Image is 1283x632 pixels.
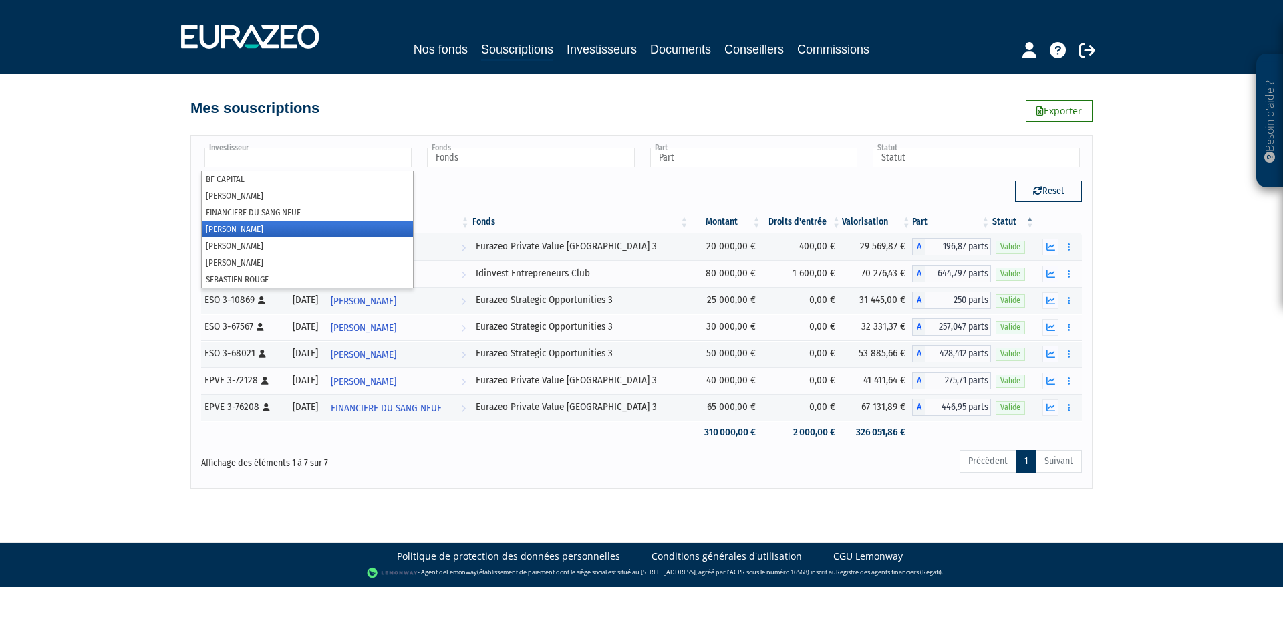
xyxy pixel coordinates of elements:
i: Voir l'investisseur [461,316,466,340]
div: EPVE 3-76208 [204,400,281,414]
div: [DATE] [291,400,321,414]
div: Eurazeo Strategic Opportunities 3 [476,293,686,307]
td: 80 000,00 € [690,260,762,287]
a: Conseillers [724,40,784,59]
div: Eurazeo Private Value [GEOGRAPHIC_DATA] 3 [476,373,686,387]
img: logo-lemonway.png [367,566,418,580]
div: Eurazeo Private Value [GEOGRAPHIC_DATA] 3 [476,400,686,414]
span: Valide [996,321,1025,334]
li: BF CAPITAL [202,171,413,187]
a: Lemonway [446,568,477,576]
td: 50 000,00 € [690,340,762,367]
div: A - Eurazeo Strategic Opportunities 3 [912,318,991,336]
span: A [912,238,925,255]
p: Besoin d'aide ? [1262,61,1278,181]
a: Souscriptions [481,40,553,61]
span: Valide [996,375,1025,387]
span: [PERSON_NAME] [331,342,396,367]
span: 250 parts [925,292,991,309]
li: FINANCIERE DU SANG NEUF [202,204,413,221]
span: A [912,372,925,389]
span: [PERSON_NAME] [331,289,396,314]
i: Voir l'investisseur [461,396,466,421]
span: 644,797 parts [925,265,991,282]
td: 70 276,43 € [842,260,912,287]
th: Valorisation: activer pour trier la colonne par ordre croissant [842,211,912,233]
div: [DATE] [291,293,321,307]
a: Registre des agents financiers (Regafi) [836,568,942,576]
td: 32 331,37 € [842,314,912,340]
a: Investisseurs [567,40,637,59]
i: [Français] Personne physique [263,403,270,411]
div: EPVE 3-72128 [204,373,281,387]
span: A [912,345,925,362]
a: Exporter [1026,100,1093,122]
span: Valide [996,241,1025,253]
a: Conditions générales d'utilisation [652,550,802,563]
td: 65 000,00 € [690,394,762,421]
div: [DATE] [291,373,321,387]
th: Statut : activer pour trier la colonne par ordre d&eacute;croissant [991,211,1036,233]
td: 30 000,00 € [690,314,762,340]
div: Eurazeo Strategic Opportunities 3 [476,346,686,360]
i: [Français] Personne physique [259,350,266,358]
span: 428,412 parts [925,345,991,362]
td: 53 885,66 € [842,340,912,367]
td: 40 000,00 € [690,367,762,394]
div: A - Eurazeo Private Value Europe 3 [912,399,991,416]
span: Valide [996,401,1025,414]
a: CGU Lemonway [833,550,903,563]
div: [DATE] [291,346,321,360]
div: ESO 3-67567 [204,320,281,334]
td: 0,00 € [762,340,843,367]
td: 0,00 € [762,394,843,421]
div: A - Eurazeo Strategic Opportunities 3 [912,345,991,362]
th: Droits d'entrée: activer pour trier la colonne par ordre croissant [762,211,843,233]
span: [PERSON_NAME] [331,369,396,394]
div: A - Idinvest Entrepreneurs Club [912,265,991,282]
td: 326 051,86 € [842,421,912,444]
th: Montant: activer pour trier la colonne par ordre croissant [690,211,762,233]
i: Voir l'investisseur [461,262,466,287]
span: 446,95 parts [925,399,991,416]
span: Valide [996,348,1025,360]
td: 25 000,00 € [690,287,762,314]
div: Affichage des éléments 1 à 7 sur 7 [201,449,557,470]
td: 67 131,89 € [842,394,912,421]
span: 275,71 parts [925,372,991,389]
i: Voir l'investisseur [461,235,466,260]
img: 1732889491-logotype_eurazeo_blanc_rvb.png [181,25,319,49]
i: Voir l'investisseur [461,369,466,394]
td: 29 569,87 € [842,233,912,260]
th: Fonds: activer pour trier la colonne par ordre croissant [471,211,690,233]
a: [PERSON_NAME] [325,340,470,367]
div: - Agent de (établissement de paiement dont le siège social est situé au [STREET_ADDRESS], agréé p... [13,566,1270,580]
div: A - Eurazeo Strategic Opportunities 3 [912,292,991,309]
span: Valide [996,268,1025,280]
i: Voir l'investisseur [461,342,466,367]
div: Eurazeo Strategic Opportunities 3 [476,320,686,334]
span: 257,047 parts [925,318,991,336]
div: A - Eurazeo Private Value Europe 3 [912,238,991,255]
li: [PERSON_NAME] [202,187,413,204]
li: SEBASTIEN ROUGE [202,271,413,288]
li: [PERSON_NAME] [202,254,413,271]
a: [PERSON_NAME] [325,367,470,394]
span: 196,87 parts [925,238,991,255]
td: 2 000,00 € [762,421,843,444]
div: A - Eurazeo Private Value Europe 3 [912,372,991,389]
i: [Français] Personne physique [257,323,264,331]
div: ESO 3-10869 [204,293,281,307]
td: 41 411,64 € [842,367,912,394]
li: [PERSON_NAME] [202,221,413,237]
a: Nos fonds [414,40,468,59]
td: 400,00 € [762,233,843,260]
td: 31 445,00 € [842,287,912,314]
h4: Mes souscriptions [190,100,319,116]
span: A [912,265,925,282]
i: [Français] Personne physique [258,296,265,304]
td: 0,00 € [762,367,843,394]
a: Politique de protection des données personnelles [397,550,620,563]
td: 310 000,00 € [690,421,762,444]
i: [Français] Personne physique [261,377,269,385]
